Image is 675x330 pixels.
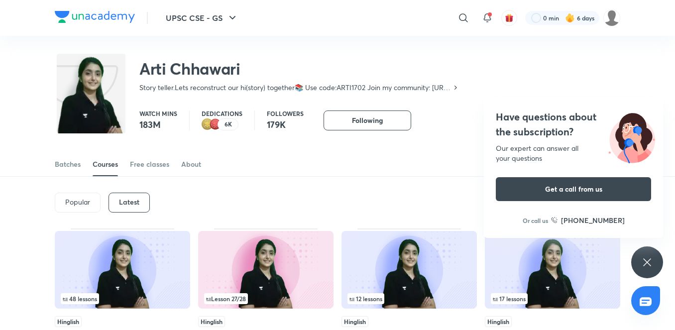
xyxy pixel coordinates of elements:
button: UPSC CSE - GS [160,8,244,28]
div: left [204,293,328,304]
span: Following [352,115,383,125]
a: Courses [93,152,118,176]
div: infosection [491,293,614,304]
p: Dedications [202,110,242,116]
div: infocontainer [204,293,328,304]
span: 12 lessons [349,296,382,302]
a: [PHONE_NUMBER] [551,215,625,225]
img: Thumbnail [485,231,620,309]
span: Hinglish [198,316,225,327]
p: 6K [225,121,232,128]
img: avatar [505,13,514,22]
a: Company Logo [55,11,135,25]
img: ttu_illustration_new.svg [600,110,663,163]
div: left [347,293,471,304]
img: Vishali Dadwal [603,9,620,26]
span: Hinglish [55,316,82,327]
img: class [57,56,125,164]
img: Company Logo [55,11,135,23]
div: About [181,159,201,169]
img: educator badge1 [210,118,222,130]
img: Thumbnail [55,231,190,309]
p: Or call us [523,216,548,225]
div: infosection [61,293,184,304]
button: avatar [501,10,517,26]
button: Following [324,110,411,130]
span: 17 lessons [493,296,526,302]
p: Popular [65,198,90,206]
p: 179K [267,118,304,130]
div: infocontainer [61,293,184,304]
button: Get a call from us [496,177,651,201]
img: Thumbnail [198,231,334,309]
h6: [PHONE_NUMBER] [561,215,625,225]
span: Hinglish [341,316,368,327]
div: left [491,293,614,304]
img: Thumbnail [341,231,477,309]
h2: Arti Chhawari [139,59,459,79]
p: 183M [139,118,177,130]
div: infosection [204,293,328,304]
a: About [181,152,201,176]
div: left [61,293,184,304]
div: Free classes [130,159,169,169]
p: Story teller.Lets reconstruct our hi(story) together📚 Use code:ARTI1702 Join my community: [URL][... [139,83,451,93]
span: Hinglish [485,316,512,327]
div: Courses [93,159,118,169]
h4: Have questions about the subscription? [496,110,651,139]
a: Free classes [130,152,169,176]
div: infocontainer [491,293,614,304]
div: Our expert can answer all your questions [496,143,651,163]
img: educator badge2 [202,118,214,130]
p: Followers [267,110,304,116]
a: Batches [55,152,81,176]
span: Lesson 27 / 28 [206,296,246,302]
div: Batches [55,159,81,169]
img: streak [565,13,575,23]
p: Watch mins [139,110,177,116]
div: infocontainer [347,293,471,304]
h6: Latest [119,198,139,206]
div: infosection [347,293,471,304]
span: 48 lessons [63,296,97,302]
